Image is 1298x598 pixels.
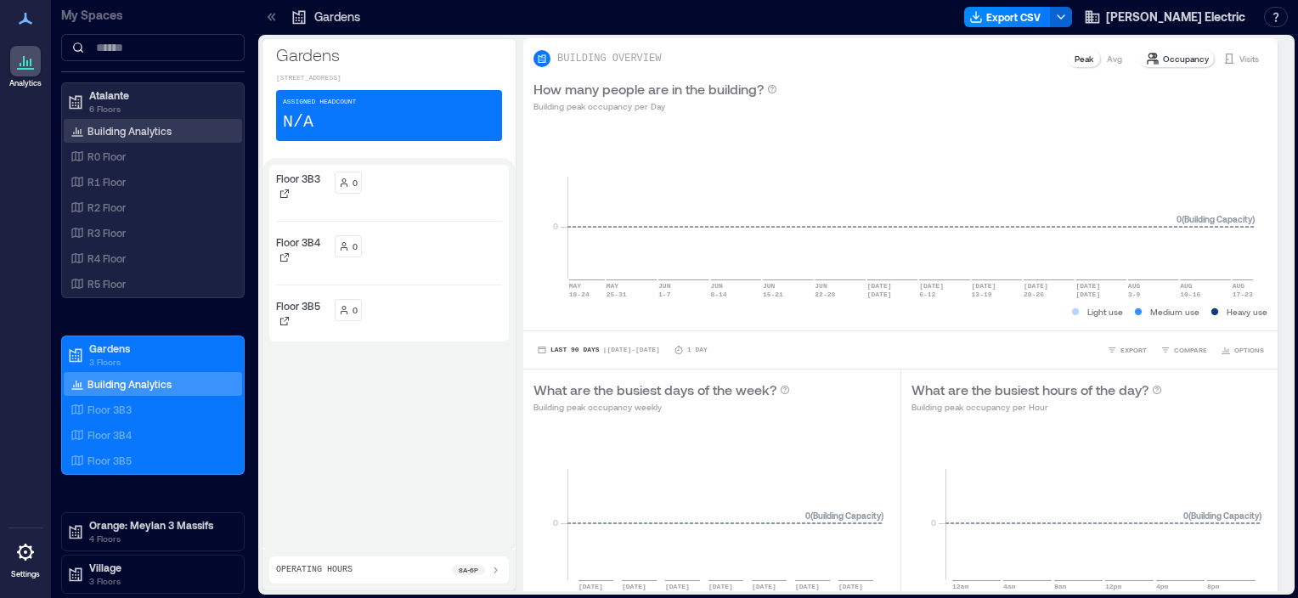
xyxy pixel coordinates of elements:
text: 13-19 [972,291,992,298]
p: R4 Floor [87,251,126,265]
p: Building Analytics [87,124,172,138]
text: 8am [1054,583,1067,590]
p: Building peak occupancy per Day [533,99,777,113]
text: JUN [658,282,671,290]
p: Building Analytics [87,377,172,391]
p: Village [89,561,232,574]
p: Light use [1087,305,1123,319]
p: 0 [353,176,358,189]
text: 4pm [1156,583,1169,590]
text: JUN [763,282,776,290]
p: Avg [1107,52,1122,65]
span: COMPARE [1174,345,1207,355]
tspan: 0 [553,221,558,231]
button: [PERSON_NAME] Electric [1079,3,1250,31]
p: 0 [353,240,358,253]
p: Operating Hours [276,563,353,577]
span: OPTIONS [1234,345,1264,355]
p: N/A [283,110,313,134]
span: [PERSON_NAME] Electric [1106,8,1245,25]
p: Assigned Headcount [283,97,356,107]
p: R2 Floor [87,200,126,214]
p: 1 Day [687,345,708,355]
p: Floor 3B5 [87,454,132,467]
text: [DATE] [1075,282,1100,290]
p: Gardens [276,42,502,66]
p: Settings [11,569,40,579]
text: 8pm [1207,583,1220,590]
text: MAY [569,282,582,290]
text: [DATE] [708,583,733,590]
p: What are the busiest days of the week? [533,380,776,400]
p: Building peak occupancy weekly [533,400,790,414]
text: [DATE] [795,583,820,590]
p: 4 Floors [89,532,232,545]
p: Atalante [89,88,232,102]
text: JUN [710,282,723,290]
p: Medium use [1150,305,1199,319]
p: Floor 3B3 [276,172,320,185]
text: [DATE] [665,583,690,590]
p: Building peak occupancy per Hour [911,400,1162,414]
text: [DATE] [867,282,892,290]
p: 3 Floors [89,574,232,588]
p: Gardens [314,8,360,25]
text: [DATE] [752,583,776,590]
text: [DATE] [1024,282,1048,290]
text: 25-31 [607,291,627,298]
text: [DATE] [972,282,996,290]
span: EXPORT [1120,345,1147,355]
p: Orange: Meylan 3 Massifs [89,518,232,532]
text: 12pm [1105,583,1121,590]
text: [DATE] [578,583,603,590]
p: [STREET_ADDRESS] [276,73,502,83]
p: Gardens [89,341,232,355]
text: [DATE] [919,282,944,290]
p: 6 Floors [89,102,232,116]
a: Settings [5,532,46,584]
p: BUILDING OVERVIEW [557,52,661,65]
button: EXPORT [1103,341,1150,358]
text: AUG [1180,282,1193,290]
tspan: 0 [553,517,558,527]
text: [DATE] [1075,291,1100,298]
text: 4am [1003,583,1016,590]
p: R0 Floor [87,149,126,163]
p: Visits [1239,52,1259,65]
text: 10-16 [1180,291,1200,298]
p: 8a - 6p [459,565,478,575]
text: 18-24 [569,291,590,298]
text: 22-28 [815,291,835,298]
p: R1 Floor [87,175,126,189]
text: 17-23 [1233,291,1253,298]
text: 3-9 [1128,291,1141,298]
p: 0 [353,303,358,317]
p: Floor 3B4 [87,428,132,442]
p: 3 Floors [89,355,232,369]
p: Occupancy [1163,52,1209,65]
p: Peak [1075,52,1093,65]
tspan: 0 [930,517,935,527]
text: MAY [607,282,619,290]
text: 6-12 [919,291,935,298]
p: Analytics [9,78,42,88]
text: 15-21 [763,291,783,298]
text: JUN [815,282,827,290]
text: 20-26 [1024,291,1044,298]
button: COMPARE [1157,341,1211,358]
text: AUG [1128,282,1141,290]
text: 1-7 [658,291,671,298]
p: Floor 3B3 [87,403,132,416]
p: R5 Floor [87,277,126,291]
p: Floor 3B4 [276,235,320,249]
button: Last 90 Days |[DATE]-[DATE] [533,341,663,358]
text: AUG [1233,282,1245,290]
p: What are the busiest hours of the day? [911,380,1148,400]
a: Analytics [4,41,47,93]
p: Floor 3B5 [276,299,320,313]
p: R3 Floor [87,226,126,240]
button: Export CSV [964,7,1051,27]
text: [DATE] [867,291,892,298]
p: My Spaces [61,7,245,24]
p: How many people are in the building? [533,79,764,99]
